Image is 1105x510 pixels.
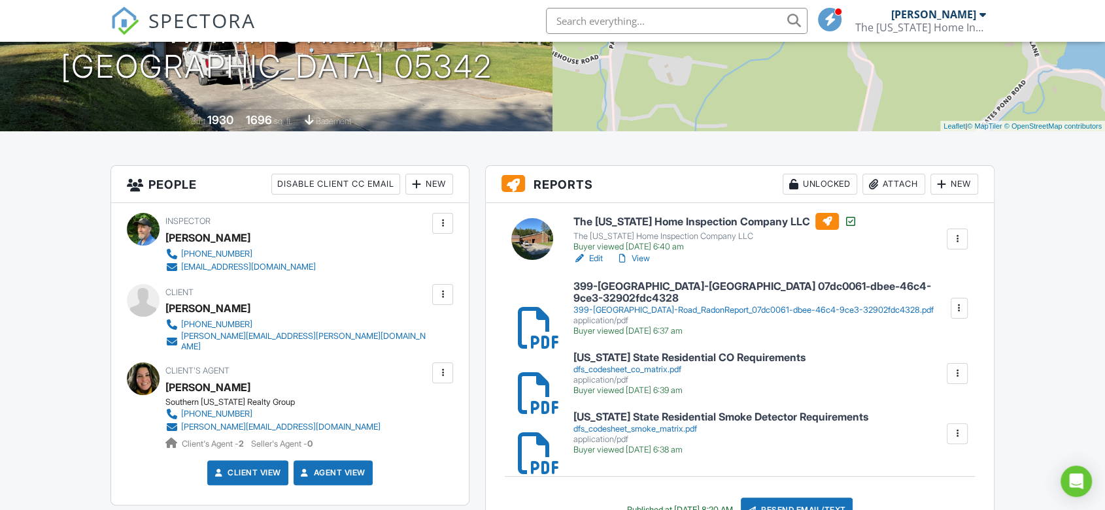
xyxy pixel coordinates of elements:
[573,305,949,315] div: 399-[GEOGRAPHIC_DATA]-Road_RadonReport_07dc0061-dbee-46c4-9ce3-32902fdc4328.pdf
[165,421,381,434] a: [PERSON_NAME][EMAIL_ADDRESS][DOMAIN_NAME]
[573,252,603,265] a: Edit
[862,174,925,195] div: Attach
[165,247,316,261] a: [PHONE_NUMBER]
[165,331,429,352] a: [PERSON_NAME][EMAIL_ADDRESS][PERSON_NAME][DOMAIN_NAME]
[181,262,316,272] div: [EMAIL_ADDRESS][DOMAIN_NAME]
[930,174,978,195] div: New
[165,407,381,421] a: [PHONE_NUMBER]
[165,366,229,375] span: Client's Agent
[783,174,857,195] div: Unlocked
[891,8,976,21] div: [PERSON_NAME]
[405,174,453,195] div: New
[165,228,250,247] div: [PERSON_NAME]
[191,116,205,126] span: Built
[573,434,868,445] div: application/pdf
[573,375,806,385] div: application/pdf
[181,319,252,330] div: [PHONE_NUMBER]
[943,122,965,130] a: Leaflet
[573,411,868,455] a: [US_STATE] State Residential Smoke Detector Requirements dfs_codesheet_smoke_matrix.pdf applicati...
[110,18,256,45] a: SPECTORA
[271,174,400,195] div: Disable Client CC Email
[316,116,351,126] span: basement
[1004,122,1102,130] a: © OpenStreetMap contributors
[573,385,806,396] div: Buyer viewed [DATE] 6:39 am
[181,409,252,419] div: [PHONE_NUMBER]
[573,445,868,455] div: Buyer viewed [DATE] 6:38 am
[165,318,429,331] a: [PHONE_NUMBER]
[181,331,429,352] div: [PERSON_NAME][EMAIL_ADDRESS][PERSON_NAME][DOMAIN_NAME]
[573,213,857,252] a: The [US_STATE] Home Inspection Company LLC The [US_STATE] Home Inspection Company LLC Buyer viewe...
[181,422,381,432] div: [PERSON_NAME][EMAIL_ADDRESS][DOMAIN_NAME]
[573,411,868,423] h6: [US_STATE] State Residential Smoke Detector Requirements
[181,249,252,259] div: [PHONE_NUMBER]
[212,466,281,479] a: Client View
[940,121,1105,132] div: |
[1061,466,1092,497] div: Open Intercom Messenger
[111,166,469,203] h3: People
[182,439,246,449] span: Client's Agent -
[573,242,857,252] div: Buyer viewed [DATE] 6:40 am
[573,424,868,434] div: dfs_codesheet_smoke_matrix.pdf
[486,166,994,203] h3: Reports
[573,364,806,375] div: dfs_codesheet_co_matrix.pdf
[573,352,806,396] a: [US_STATE] State Residential CO Requirements dfs_codesheet_co_matrix.pdf application/pdf Buyer vi...
[573,213,857,230] h6: The [US_STATE] Home Inspection Company LLC
[573,281,949,304] h6: 399-[GEOGRAPHIC_DATA]-[GEOGRAPHIC_DATA] 07dc0061-dbee-46c4-9ce3-32902fdc4328
[165,216,211,226] span: Inspector
[573,315,949,326] div: application/pdf
[239,439,244,449] strong: 2
[246,113,272,127] div: 1696
[573,231,857,242] div: The [US_STATE] Home Inspection Company LLC
[298,466,365,479] a: Agent View
[165,377,250,397] a: [PERSON_NAME]
[573,281,949,336] a: 399-[GEOGRAPHIC_DATA]-[GEOGRAPHIC_DATA] 07dc0061-dbee-46c4-9ce3-32902fdc4328 399-[GEOGRAPHIC_DATA...
[307,439,313,449] strong: 0
[165,298,250,318] div: [PERSON_NAME]
[573,352,806,364] h6: [US_STATE] State Residential CO Requirements
[855,21,986,34] div: The Vermont Home Inspection Company LLC
[546,8,807,34] input: Search everything...
[165,261,316,274] a: [EMAIL_ADDRESS][DOMAIN_NAME]
[573,326,949,336] div: Buyer viewed [DATE] 6:37 am
[274,116,292,126] span: sq. ft.
[967,122,1002,130] a: © MapTiler
[110,7,139,35] img: The Best Home Inspection Software - Spectora
[165,287,194,297] span: Client
[207,113,233,127] div: 1930
[616,252,650,265] a: View
[251,439,313,449] span: Seller's Agent -
[165,397,391,407] div: Southern [US_STATE] Realty Group
[148,7,256,34] span: SPECTORA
